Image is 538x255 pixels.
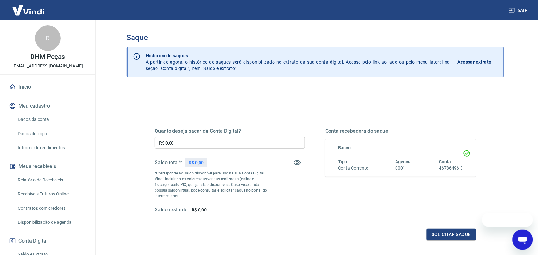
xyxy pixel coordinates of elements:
[482,213,533,227] iframe: Mensagem da empresa
[155,159,182,166] h5: Saldo total*:
[15,202,88,215] a: Contratos com credores
[146,53,450,59] p: Histórico de saques
[127,33,504,42] h3: Saque
[189,159,204,166] p: R$ 0,00
[15,127,88,140] a: Dados de login
[15,141,88,154] a: Informe de rendimentos
[338,159,347,164] span: Tipo
[325,128,476,134] h5: Conta recebedora do saque
[30,53,65,60] p: DHM Peças
[8,0,49,20] img: Vindi
[15,188,88,201] a: Recebíveis Futuros Online
[8,80,88,94] a: Início
[8,99,88,113] button: Meu cadastro
[427,229,476,240] button: Solicitar saque
[146,53,450,72] p: A partir de agora, o histórico de saques será disponibilizado no extrato da sua conta digital. Ac...
[15,174,88,187] a: Relatório de Recebíveis
[396,165,412,172] h6: 0001
[396,159,412,164] span: Agência
[439,159,451,164] span: Conta
[338,145,351,150] span: Banco
[439,165,463,172] h6: 46786496-3
[155,207,189,213] h5: Saldo restante:
[192,207,207,212] span: R$ 0,00
[15,216,88,229] a: Disponibilização de agenda
[338,165,368,172] h6: Conta Corrente
[8,159,88,174] button: Meus recebíveis
[155,170,267,199] p: *Corresponde ao saldo disponível para uso na sua Conta Digital Vindi. Incluindo os valores das ve...
[8,234,88,248] button: Conta Digital
[155,128,305,134] h5: Quanto deseja sacar da Conta Digital?
[15,113,88,126] a: Dados da conta
[458,53,498,72] a: Acessar extrato
[35,25,61,51] div: D
[458,59,491,65] p: Acessar extrato
[507,4,530,16] button: Sair
[12,63,83,69] p: [EMAIL_ADDRESS][DOMAIN_NAME]
[513,230,533,250] iframe: Botão para abrir a janela de mensagens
